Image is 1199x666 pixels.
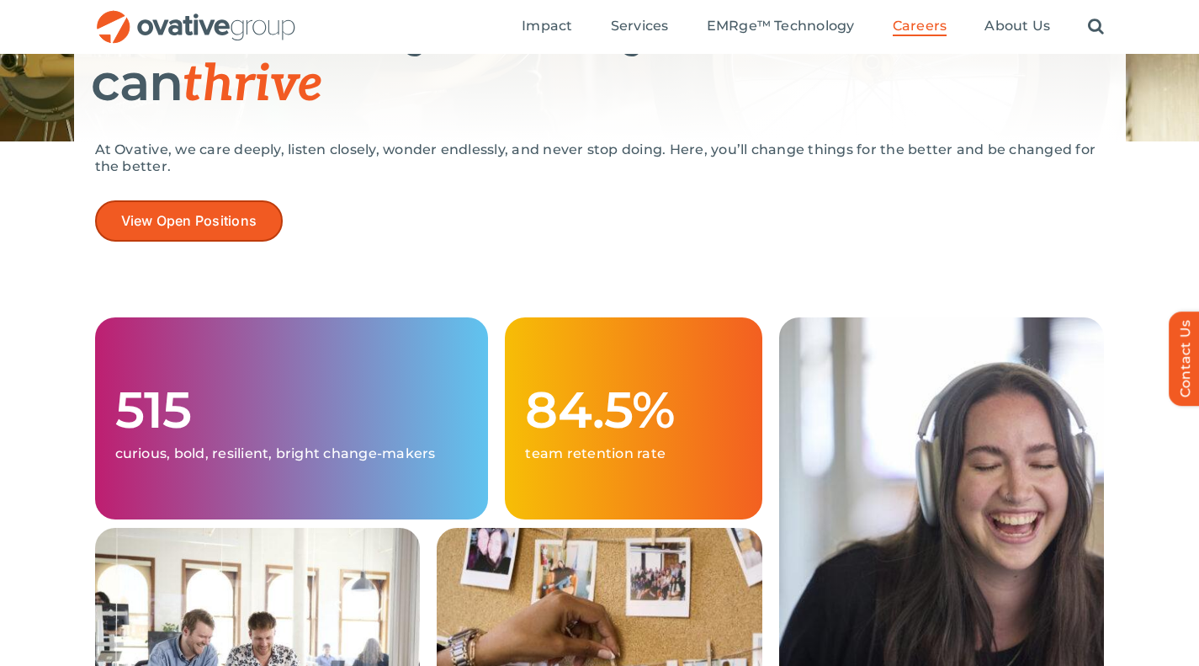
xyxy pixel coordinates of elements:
a: Services [611,18,669,36]
span: Services [611,18,669,35]
a: EMRge™ Technology [707,18,855,36]
span: EMRge™ Technology [707,18,855,35]
span: About Us [984,18,1050,35]
a: View Open Positions [95,200,284,242]
span: Careers [893,18,947,35]
a: Careers [893,18,947,36]
h1: 84.5% [525,383,741,437]
a: About Us [984,18,1050,36]
a: Impact [522,18,572,36]
span: View Open Positions [121,213,257,229]
p: team retention rate [525,445,741,462]
a: Search [1088,18,1104,36]
h1: 515 [115,383,469,437]
span: thrive [183,55,323,115]
span: Impact [522,18,572,35]
h1: Where both you and your career can [91,2,1109,112]
p: curious, bold, resilient, bright change-makers [115,445,469,462]
p: At Ovative, we care deeply, listen closely, wonder endlessly, and never stop doing. Here, you’ll ... [95,141,1105,175]
a: OG_Full_horizontal_RGB [95,8,297,24]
